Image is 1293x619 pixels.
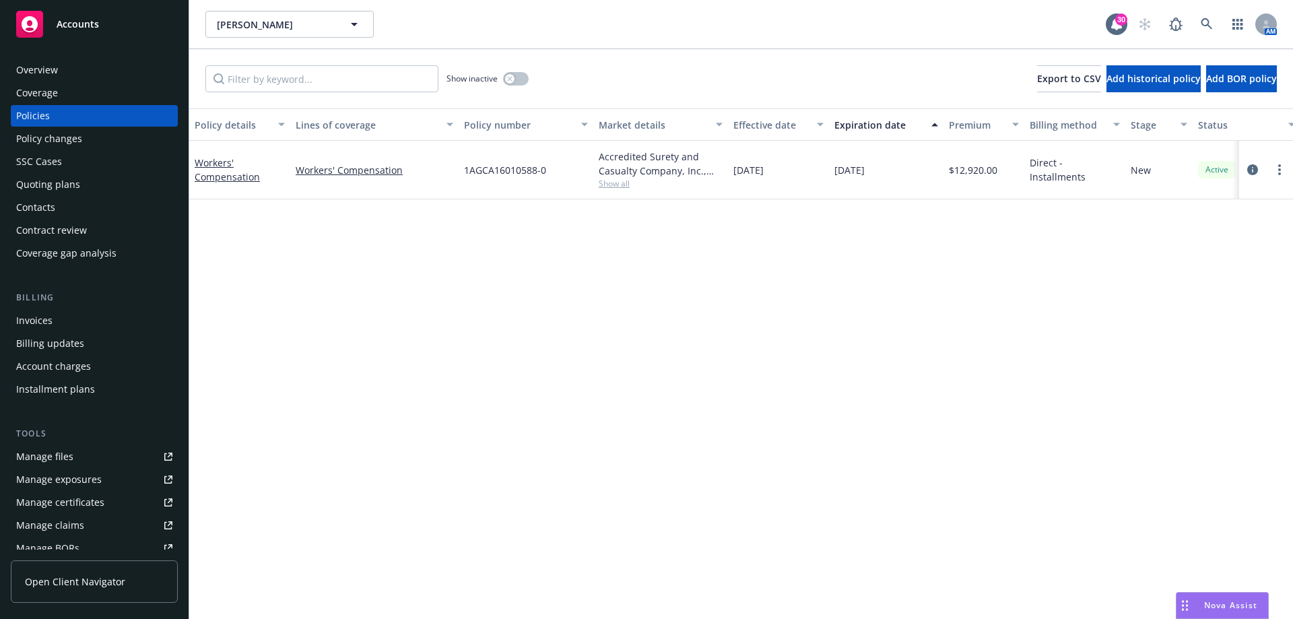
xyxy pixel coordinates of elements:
[1245,162,1261,178] a: circleInformation
[16,242,117,264] div: Coverage gap analysis
[1176,593,1193,618] div: Drag to move
[1271,162,1288,178] a: more
[11,469,178,490] a: Manage exposures
[205,11,374,38] button: [PERSON_NAME]
[1030,156,1120,184] span: Direct - Installments
[195,156,260,183] a: Workers' Compensation
[11,220,178,241] a: Contract review
[1030,118,1105,132] div: Billing method
[57,19,99,30] span: Accounts
[829,108,943,141] button: Expiration date
[733,163,764,177] span: [DATE]
[834,118,923,132] div: Expiration date
[16,356,91,377] div: Account charges
[16,446,73,467] div: Manage files
[1206,72,1277,85] span: Add BOR policy
[16,537,79,559] div: Manage BORs
[16,82,58,104] div: Coverage
[11,242,178,264] a: Coverage gap analysis
[599,150,723,178] div: Accredited Surety and Casualty Company, Inc., Accredited Specialty Insurance Company
[11,537,178,559] a: Manage BORs
[189,108,290,141] button: Policy details
[1224,11,1251,38] a: Switch app
[1131,163,1151,177] span: New
[11,151,178,172] a: SSC Cases
[11,310,178,331] a: Invoices
[464,163,546,177] span: 1AGCA16010588-0
[16,379,95,400] div: Installment plans
[11,427,178,441] div: Tools
[943,108,1024,141] button: Premium
[195,118,270,132] div: Policy details
[16,469,102,490] div: Manage exposures
[728,108,829,141] button: Effective date
[446,73,498,84] span: Show inactive
[834,163,865,177] span: [DATE]
[11,333,178,354] a: Billing updates
[1106,65,1201,92] button: Add historical policy
[1131,11,1158,38] a: Start snowing
[11,174,178,195] a: Quoting plans
[949,163,997,177] span: $12,920.00
[205,65,438,92] input: Filter by keyword...
[1037,65,1101,92] button: Export to CSV
[459,108,593,141] button: Policy number
[16,515,84,536] div: Manage claims
[1125,108,1193,141] button: Stage
[25,575,125,589] span: Open Client Navigator
[11,59,178,81] a: Overview
[16,333,84,354] div: Billing updates
[1206,65,1277,92] button: Add BOR policy
[11,82,178,104] a: Coverage
[16,310,53,331] div: Invoices
[16,174,80,195] div: Quoting plans
[11,492,178,513] a: Manage certificates
[11,197,178,218] a: Contacts
[1203,164,1230,176] span: Active
[1037,72,1101,85] span: Export to CSV
[464,118,573,132] div: Policy number
[949,118,1004,132] div: Premium
[11,105,178,127] a: Policies
[16,105,50,127] div: Policies
[296,118,438,132] div: Lines of coverage
[1198,118,1280,132] div: Status
[593,108,728,141] button: Market details
[16,128,82,150] div: Policy changes
[16,220,87,241] div: Contract review
[16,151,62,172] div: SSC Cases
[11,356,178,377] a: Account charges
[290,108,459,141] button: Lines of coverage
[11,5,178,43] a: Accounts
[11,291,178,304] div: Billing
[1115,13,1127,26] div: 30
[11,128,178,150] a: Policy changes
[11,515,178,536] a: Manage claims
[16,492,104,513] div: Manage certificates
[16,197,55,218] div: Contacts
[1193,11,1220,38] a: Search
[1176,592,1269,619] button: Nova Assist
[1162,11,1189,38] a: Report a Bug
[1024,108,1125,141] button: Billing method
[217,18,333,32] span: [PERSON_NAME]
[16,59,58,81] div: Overview
[296,163,453,177] a: Workers' Compensation
[599,178,723,189] span: Show all
[1204,599,1257,611] span: Nova Assist
[599,118,708,132] div: Market details
[11,379,178,400] a: Installment plans
[1131,118,1172,132] div: Stage
[11,446,178,467] a: Manage files
[733,118,809,132] div: Effective date
[1106,72,1201,85] span: Add historical policy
